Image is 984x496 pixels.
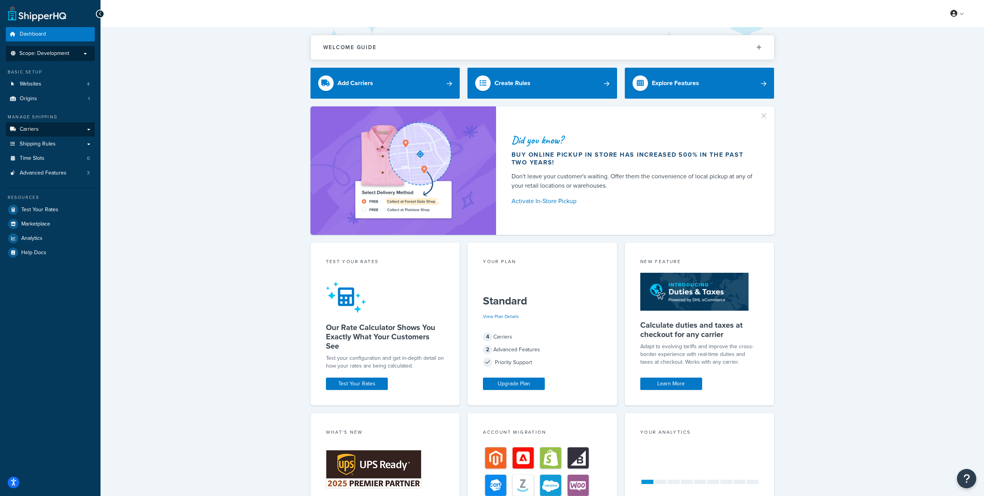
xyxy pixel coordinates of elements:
[640,429,759,438] div: Your Analytics
[20,170,67,176] span: Advanced Features
[483,429,602,438] div: Account Migration
[326,429,445,438] div: What's New
[483,344,602,355] div: Advanced Features
[512,151,756,166] div: Buy online pickup in store has increased 500% in the past two years!
[6,194,95,201] div: Resources
[326,258,445,267] div: Test your rates
[6,69,95,75] div: Basic Setup
[21,235,43,242] span: Analytics
[87,81,90,87] span: 4
[19,50,69,57] span: Scope: Development
[6,151,95,166] a: Time Slots0
[20,81,41,87] span: Websites
[338,78,373,89] div: Add Carriers
[311,35,774,60] button: Welcome Guide
[483,345,492,354] span: 2
[6,246,95,260] a: Help Docs
[21,207,58,213] span: Test Your Rates
[88,96,90,102] span: 1
[6,231,95,245] a: Analytics
[640,320,759,339] h5: Calculate duties and taxes at checkout for any carrier
[957,469,976,488] button: Open Resource Center
[483,332,492,342] span: 4
[640,258,759,267] div: New Feature
[6,114,95,120] div: Manage Shipping
[6,166,95,180] li: Advanced Features
[652,78,699,89] div: Explore Features
[6,122,95,137] a: Carriers
[20,96,37,102] span: Origins
[483,313,519,320] a: View Plan Details
[326,323,445,351] h5: Our Rate Calculator Shows You Exactly What Your Customers See
[326,354,445,370] div: Test your configuration and get in-depth detail on how your rates are being calculated.
[483,332,602,342] div: Carriers
[640,378,702,390] a: Learn More
[495,78,530,89] div: Create Rules
[512,196,756,207] a: Activate In-Store Pickup
[483,258,602,267] div: Your Plan
[6,92,95,106] li: Origins
[21,250,46,256] span: Help Docs
[20,155,44,162] span: Time Slots
[6,92,95,106] a: Origins1
[333,118,473,223] img: ad-shirt-map-b0359fc47e01cab431d101c4b569394f6a03f54285957d908178d52f29eb9668.png
[483,378,545,390] a: Upgrade Plan
[87,155,90,162] span: 0
[6,77,95,91] a: Websites4
[512,135,756,145] div: Did you know?
[20,126,39,133] span: Carriers
[87,170,90,176] span: 3
[625,68,774,99] a: Explore Features
[6,27,95,41] a: Dashboard
[640,343,759,366] p: Adapt to evolving tariffs and improve the cross-border experience with real-time duties and taxes...
[20,141,56,147] span: Shipping Rules
[483,357,602,368] div: Priority Support
[310,68,460,99] a: Add Carriers
[323,44,377,50] h2: Welcome Guide
[467,68,617,99] a: Create Rules
[512,172,756,190] div: Don't leave your customer's waiting. Offer them the convenience of local pickup at any of your re...
[6,166,95,180] a: Advanced Features3
[20,31,46,38] span: Dashboard
[6,77,95,91] li: Websites
[483,295,602,307] h5: Standard
[6,137,95,151] a: Shipping Rules
[6,151,95,166] li: Time Slots
[6,217,95,231] a: Marketplace
[326,378,388,390] a: Test Your Rates
[6,203,95,217] a: Test Your Rates
[21,221,50,227] span: Marketplace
